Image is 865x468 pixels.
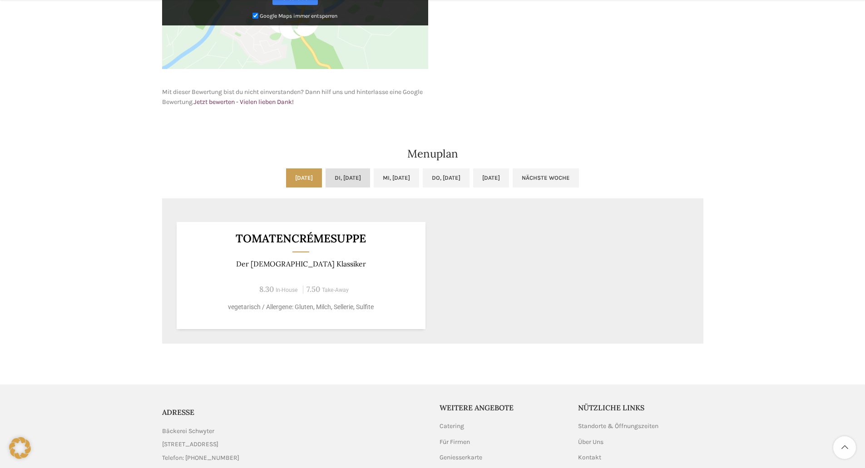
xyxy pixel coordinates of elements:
[286,168,322,187] a: [DATE]
[162,426,214,436] span: Bäckerei Schwyter
[194,98,294,106] a: Jetzt bewerten - Vielen lieben Dank!
[833,436,856,459] a: Scroll to top button
[423,168,470,187] a: Do, [DATE]
[578,422,659,431] a: Standorte & Öffnungszeiten
[162,439,218,449] span: [STREET_ADDRESS]
[162,148,703,159] h2: Menuplan
[276,287,298,293] span: In-House
[578,403,703,413] h5: Nützliche Links
[306,284,320,294] span: 7.50
[259,284,274,294] span: 8.30
[188,260,414,268] p: Der [DEMOGRAPHIC_DATA] Klassiker
[260,13,337,19] small: Google Maps immer entsperren
[440,438,471,447] a: Für Firmen
[162,408,194,417] span: ADRESSE
[513,168,579,187] a: Nächste Woche
[374,168,419,187] a: Mi, [DATE]
[252,13,258,19] input: Google Maps immer entsperren
[188,233,414,244] h3: Tomatencrémesuppe
[326,168,370,187] a: Di, [DATE]
[440,422,465,431] a: Catering
[578,453,602,462] a: Kontakt
[440,453,483,462] a: Geniesserkarte
[440,403,565,413] h5: Weitere Angebote
[578,438,604,447] a: Über Uns
[162,453,426,463] a: List item link
[473,168,509,187] a: [DATE]
[322,287,349,293] span: Take-Away
[162,87,428,108] p: Mit dieser Bewertung bist du nicht einverstanden? Dann hilf uns und hinterlasse eine Google Bewer...
[188,302,414,312] p: vegetarisch / Allergene: Gluten, Milch, Sellerie, Sulfite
